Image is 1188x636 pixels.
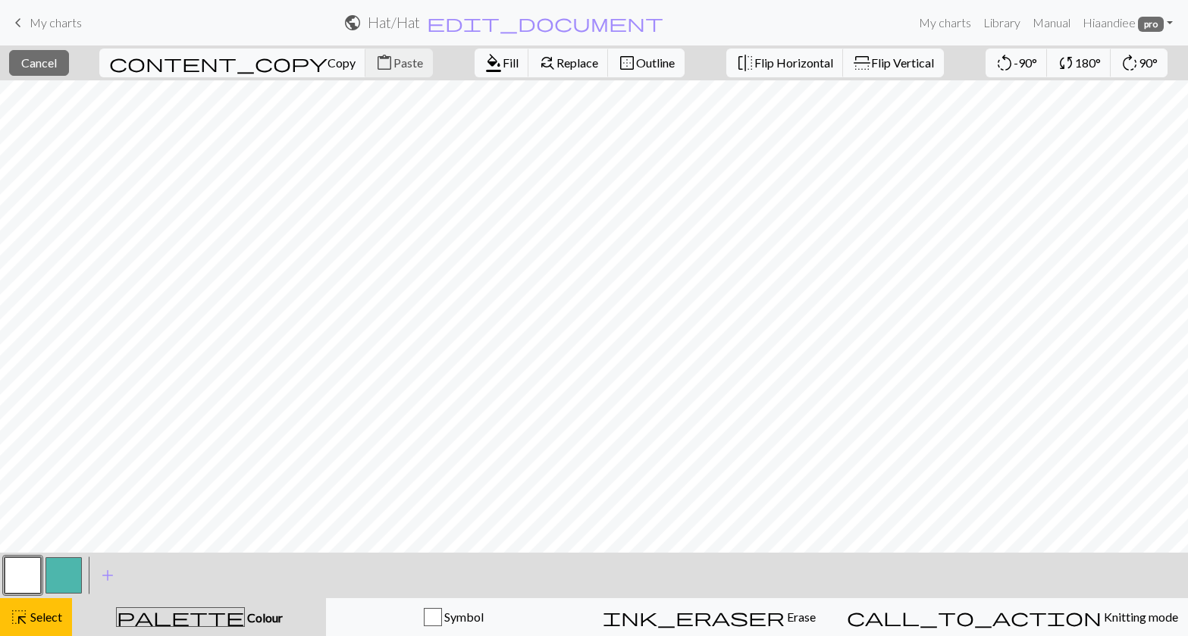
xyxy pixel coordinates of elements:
[1121,52,1139,74] span: rotate_right
[245,610,283,625] span: Colour
[603,606,785,628] span: ink_eraser
[484,52,503,74] span: format_color_fill
[99,565,117,586] span: add
[1139,55,1158,70] span: 90°
[30,15,82,30] span: My charts
[785,609,816,624] span: Erase
[10,606,28,628] span: highlight_alt
[328,55,356,70] span: Copy
[837,598,1188,636] button: Knitting mode
[72,598,326,636] button: Colour
[99,49,366,77] button: Copy
[851,54,873,72] span: flip
[1057,52,1075,74] span: sync
[117,606,244,628] span: palette
[538,52,556,74] span: find_replace
[1102,609,1178,624] span: Knitting mode
[1027,8,1077,38] a: Manual
[343,12,362,33] span: public
[986,49,1048,77] button: -90°
[368,14,420,31] h2: Hat / Hat
[847,606,1102,628] span: call_to_action
[475,49,529,77] button: Fill
[427,12,663,33] span: edit_document
[913,8,977,38] a: My charts
[28,609,62,624] span: Select
[9,50,69,76] button: Cancel
[726,49,844,77] button: Flip Horizontal
[581,598,837,636] button: Erase
[871,55,934,70] span: Flip Vertical
[995,52,1014,74] span: rotate_left
[608,49,685,77] button: Outline
[736,52,754,74] span: flip
[556,55,598,70] span: Replace
[1077,8,1179,38] a: Hiaandiee pro
[442,609,484,624] span: Symbol
[636,55,675,70] span: Outline
[326,598,581,636] button: Symbol
[9,10,82,36] a: My charts
[754,55,833,70] span: Flip Horizontal
[1075,55,1101,70] span: 180°
[1047,49,1111,77] button: 180°
[21,55,57,70] span: Cancel
[1138,17,1164,32] span: pro
[528,49,609,77] button: Replace
[843,49,944,77] button: Flip Vertical
[109,52,328,74] span: content_copy
[1111,49,1168,77] button: 90°
[503,55,519,70] span: Fill
[1014,55,1037,70] span: -90°
[977,8,1027,38] a: Library
[9,12,27,33] span: keyboard_arrow_left
[618,52,636,74] span: border_outer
